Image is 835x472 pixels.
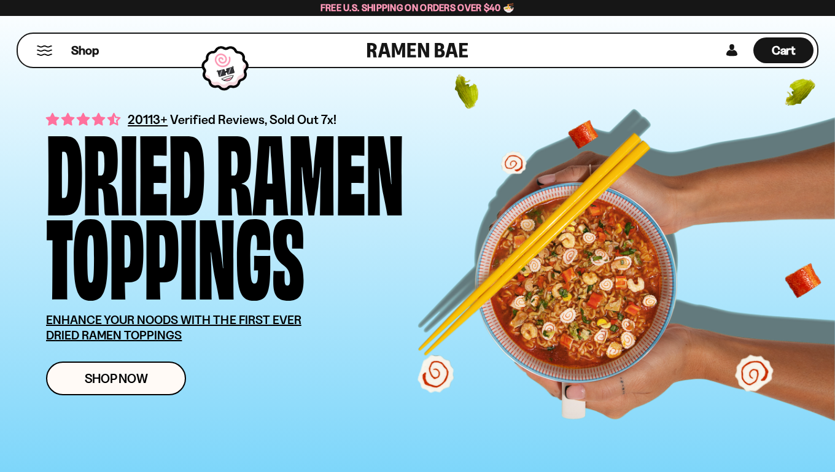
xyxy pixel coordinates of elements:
[772,43,796,58] span: Cart
[320,2,515,14] span: Free U.S. Shipping on Orders over $40 🍜
[71,42,99,59] span: Shop
[216,126,404,210] div: Ramen
[85,372,148,385] span: Shop Now
[46,312,301,342] u: ENHANCE YOUR NOODS WITH THE FIRST EVER DRIED RAMEN TOPPINGS
[71,37,99,63] a: Shop
[753,34,814,67] div: Cart
[46,126,205,210] div: Dried
[36,45,53,56] button: Mobile Menu Trigger
[46,210,305,294] div: Toppings
[46,362,186,395] a: Shop Now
